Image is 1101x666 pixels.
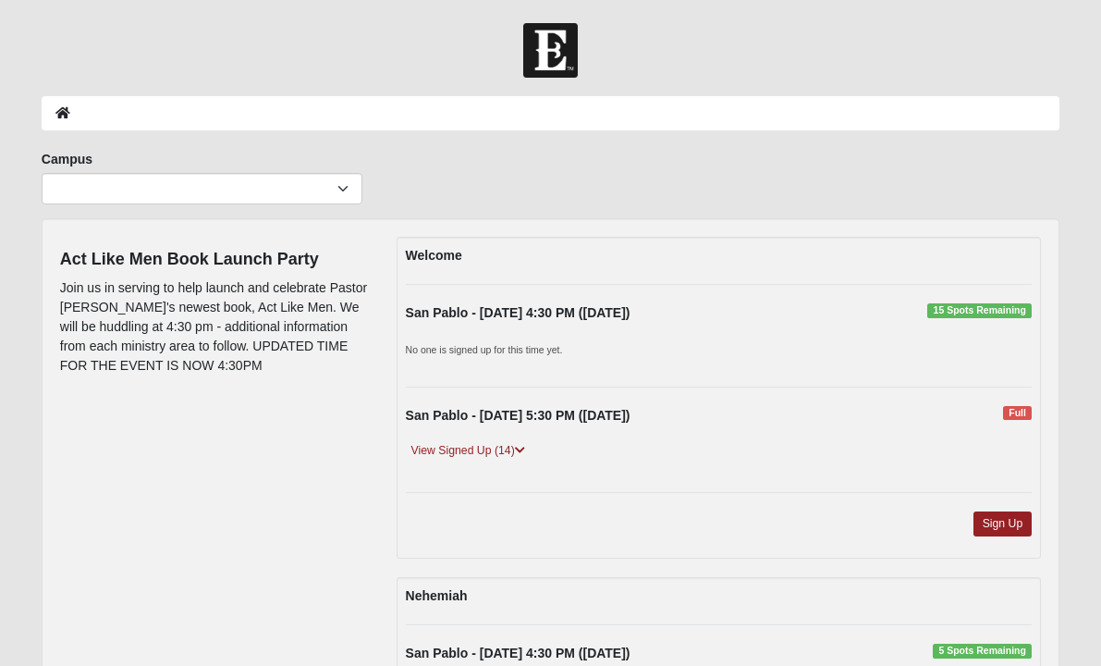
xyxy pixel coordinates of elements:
h4: Act Like Men Book Launch Party [60,250,369,270]
p: Join us in serving to help launch and celebrate Pastor [PERSON_NAME]'s newest book, Act Like Men.... [60,278,369,376]
a: View Signed Up (14) [406,441,531,461]
img: Church of Eleven22 Logo [523,23,578,78]
strong: San Pablo - [DATE] 5:30 PM ([DATE]) [406,408,630,423]
span: Full [1003,406,1032,421]
strong: Nehemiah [406,588,468,603]
label: Campus [42,150,92,168]
small: No one is signed up for this time yet. [406,344,563,355]
strong: Welcome [406,248,462,263]
strong: San Pablo - [DATE] 4:30 PM ([DATE]) [406,646,630,660]
span: 15 Spots Remaining [927,303,1032,318]
strong: San Pablo - [DATE] 4:30 PM ([DATE]) [406,305,630,320]
span: 5 Spots Remaining [933,644,1032,659]
a: Sign Up [973,512,1033,536]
